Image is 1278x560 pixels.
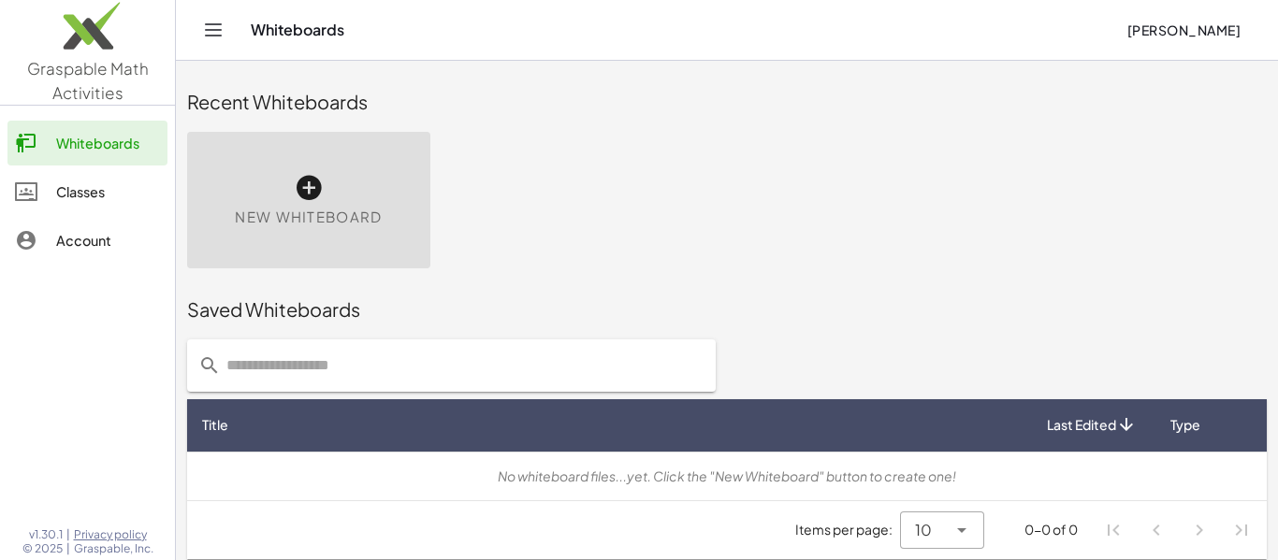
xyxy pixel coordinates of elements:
[198,15,228,45] button: Toggle navigation
[1093,509,1263,552] nav: Pagination Navigation
[66,541,70,556] span: |
[7,218,167,263] a: Account
[795,520,900,539] span: Items per page:
[1024,520,1078,539] div: 0-0 of 0
[56,132,160,154] div: Whiteboards
[27,58,149,103] span: Graspable Math Activities
[187,89,1267,115] div: Recent Whiteboards
[1047,415,1116,435] span: Last Edited
[187,296,1267,323] div: Saved Whiteboards
[1111,13,1256,47] button: [PERSON_NAME]
[56,180,160,203] div: Classes
[198,354,221,377] i: prepended action
[202,415,228,435] span: Title
[1126,22,1241,38] span: [PERSON_NAME]
[74,527,153,542] a: Privacy policy
[1170,415,1200,435] span: Type
[56,229,160,251] div: Account
[915,519,932,541] span: 10
[66,527,70,542] span: |
[22,541,63,556] span: © 2025
[7,169,167,214] a: Classes
[29,527,63,542] span: v1.30.1
[7,121,167,165] a: Whiteboards
[202,467,1252,486] div: No whiteboard files...yet. Click the "New Whiteboard" button to create one!
[74,541,153,556] span: Graspable, Inc.
[235,207,382,228] span: New Whiteboard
